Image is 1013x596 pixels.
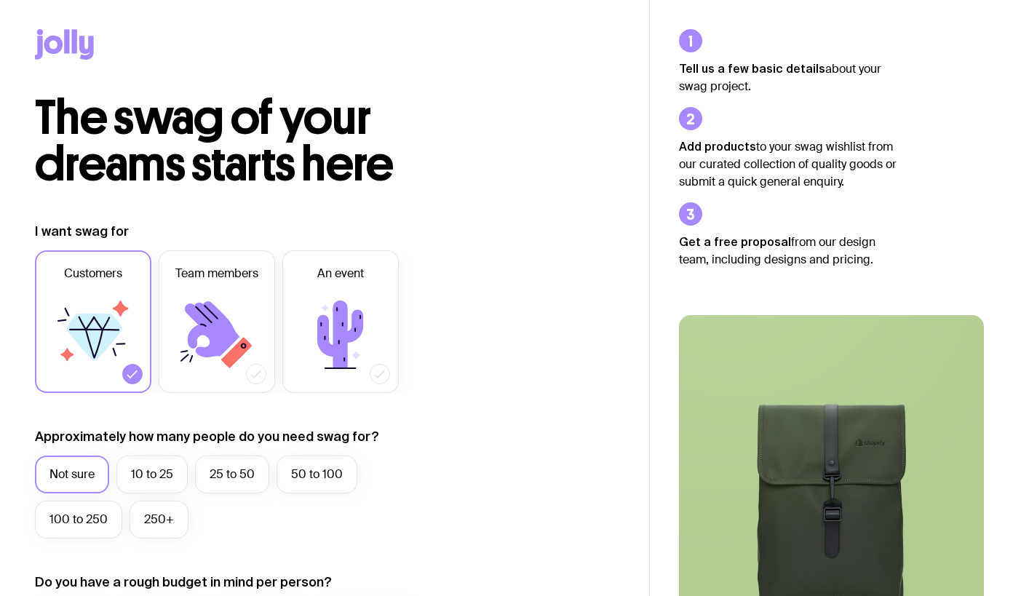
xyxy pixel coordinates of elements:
p: about your swag project. [679,60,897,95]
span: Team members [175,265,258,282]
p: from our design team, including designs and pricing. [679,233,897,269]
label: 10 to 25 [116,456,188,493]
strong: Tell us a few basic details [679,62,825,75]
label: I want swag for [35,223,129,240]
label: Do you have a rough budget in mind per person? [35,573,332,591]
label: 50 to 100 [277,456,357,493]
span: The swag of your dreams starts here [35,89,394,193]
p: to your swag wishlist from our curated collection of quality goods or submit a quick general enqu... [679,138,897,191]
span: Customers [64,265,122,282]
label: 250+ [130,501,188,539]
label: Approximately how many people do you need swag for? [35,428,379,445]
label: 100 to 250 [35,501,122,539]
span: An event [317,265,364,282]
label: 25 to 50 [195,456,269,493]
strong: Add products [679,140,756,153]
strong: Get a free proposal [679,235,791,248]
label: Not sure [35,456,109,493]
